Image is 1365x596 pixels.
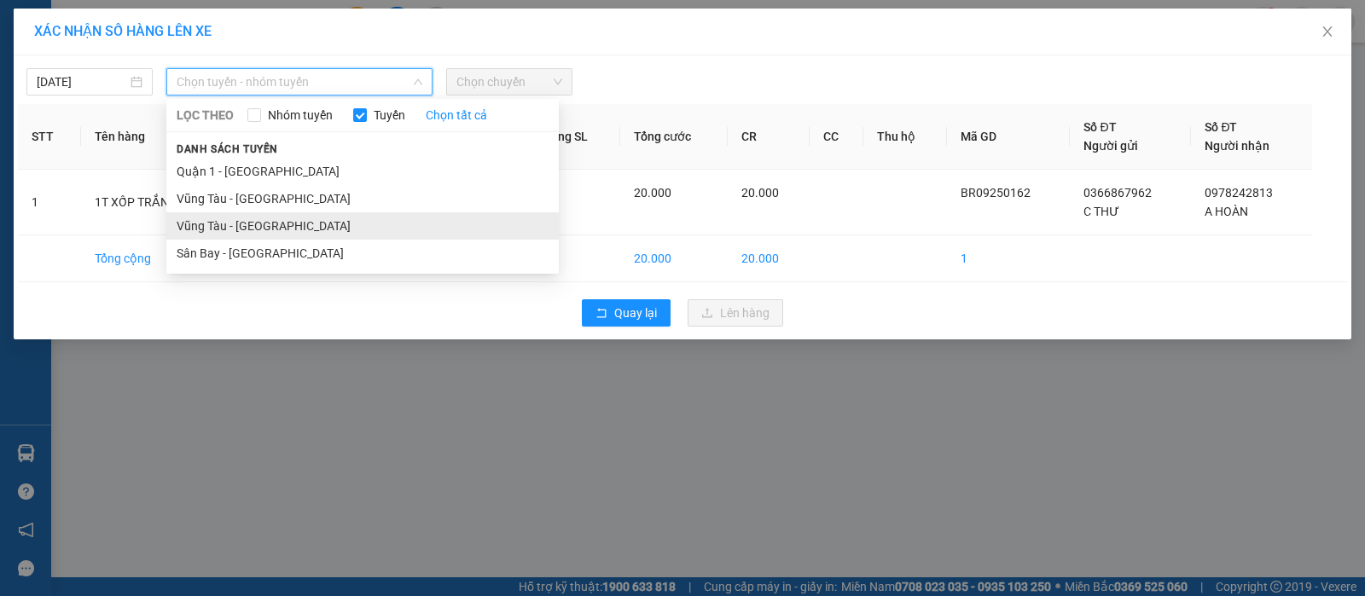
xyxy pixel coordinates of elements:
span: A HOÀN [1205,205,1248,218]
span: Quay lại [614,304,657,322]
span: 0366867962 [1083,186,1152,200]
span: 20.000 [741,186,779,200]
li: Vũng Tàu - [GEOGRAPHIC_DATA] [166,185,559,212]
span: close [1321,25,1334,38]
span: Số ĐT [1205,120,1237,134]
span: C THƯ [1083,205,1119,218]
span: LỌC THEO [177,106,234,124]
li: Quận 1 - [GEOGRAPHIC_DATA] [166,158,559,185]
td: 1 [531,235,620,282]
th: Mã GD [947,104,1071,170]
span: 0978242813 [1205,186,1273,200]
th: Tổng cước [620,104,728,170]
button: rollbackQuay lại [582,299,671,327]
th: STT [18,104,81,170]
span: Người gửi [1083,139,1138,153]
button: uploadLên hàng [688,299,783,327]
td: 20.000 [728,235,810,282]
span: Danh sách tuyến [166,142,288,157]
th: CR [728,104,810,170]
td: Tổng cộng [81,235,221,282]
span: Nhóm tuyến [261,106,340,124]
td: 20.000 [620,235,728,282]
th: Tổng SL [531,104,620,170]
td: 1 [947,235,1071,282]
th: CC [810,104,863,170]
td: 1 [18,170,81,235]
button: Close [1304,9,1351,56]
span: Tuyến [367,106,412,124]
span: Số ĐT [1083,120,1116,134]
a: Chọn tất cả [426,106,487,124]
span: Người nhận [1205,139,1269,153]
span: BR09250162 [961,186,1031,200]
span: XÁC NHẬN SỐ HÀNG LÊN XE [34,23,212,39]
span: 20.000 [634,186,671,200]
li: Sân Bay - [GEOGRAPHIC_DATA] [166,240,559,267]
span: down [413,77,423,87]
span: Chọn tuyến - nhóm tuyến [177,69,422,95]
th: Tên hàng [81,104,221,170]
th: Thu hộ [863,104,947,170]
span: rollback [595,307,607,321]
td: 1T XỐP TRẮNG [81,170,221,235]
span: Chọn chuyến [456,69,562,95]
li: Vũng Tàu - [GEOGRAPHIC_DATA] [166,212,559,240]
input: 12/09/2025 [37,72,127,91]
